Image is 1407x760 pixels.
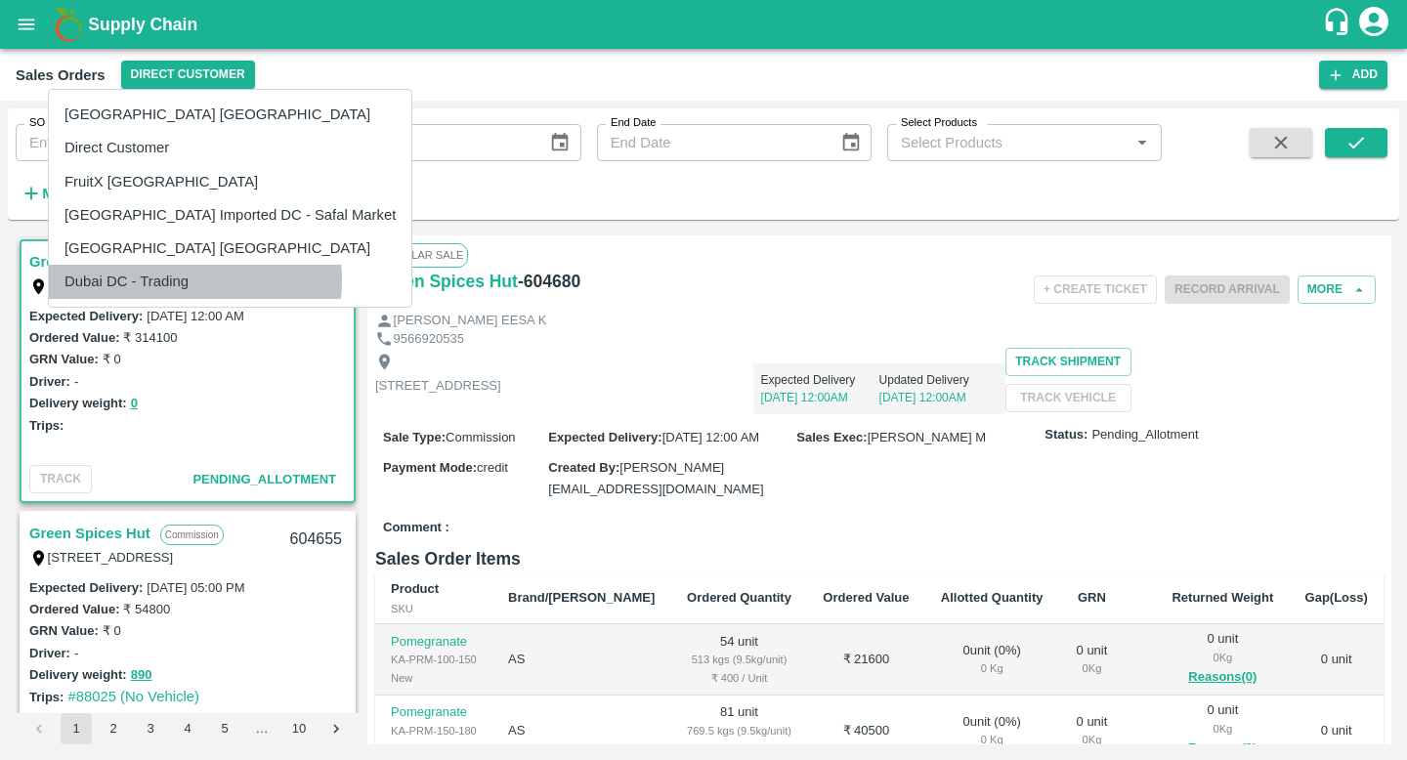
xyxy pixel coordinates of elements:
[49,198,411,232] li: [GEOGRAPHIC_DATA] Imported DC - Safal Market
[49,265,411,298] li: Dubai DC - Trading
[49,232,411,265] li: [GEOGRAPHIC_DATA] [GEOGRAPHIC_DATA]
[49,131,411,164] li: Direct Customer
[49,98,411,131] li: [GEOGRAPHIC_DATA] [GEOGRAPHIC_DATA]
[49,165,411,198] li: FruitX [GEOGRAPHIC_DATA]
